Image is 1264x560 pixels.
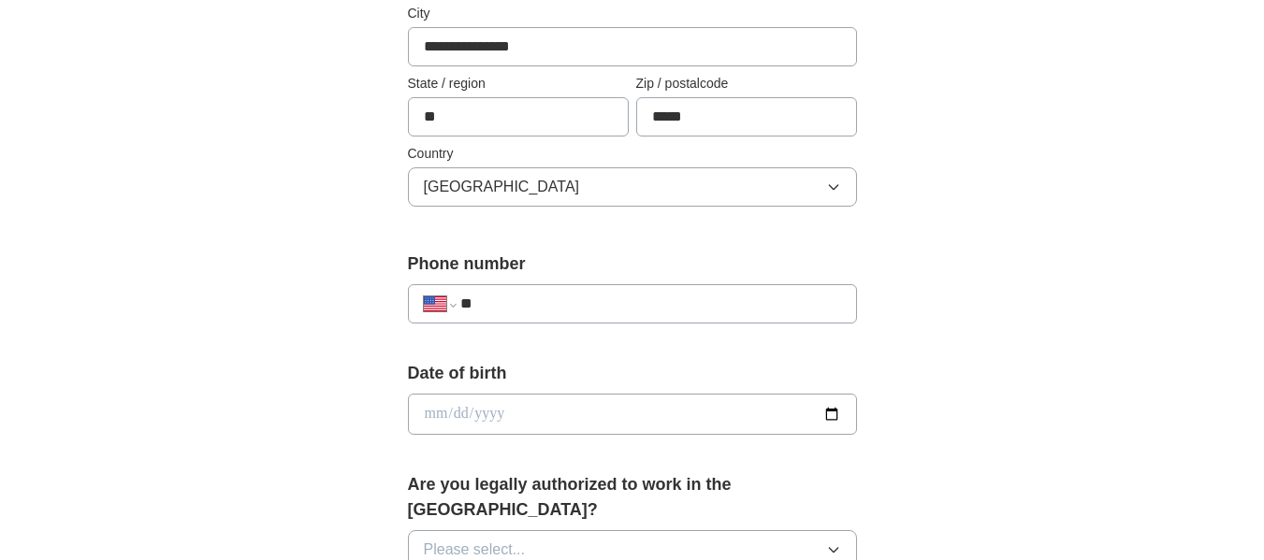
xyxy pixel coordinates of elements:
[408,472,857,523] label: Are you legally authorized to work in the [GEOGRAPHIC_DATA]?
[408,144,857,164] label: Country
[408,251,857,277] label: Phone number
[408,4,857,23] label: City
[408,74,629,93] label: State / region
[636,74,857,93] label: Zip / postalcode
[408,361,857,386] label: Date of birth
[424,176,580,198] span: [GEOGRAPHIC_DATA]
[408,167,857,207] button: [GEOGRAPHIC_DATA]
